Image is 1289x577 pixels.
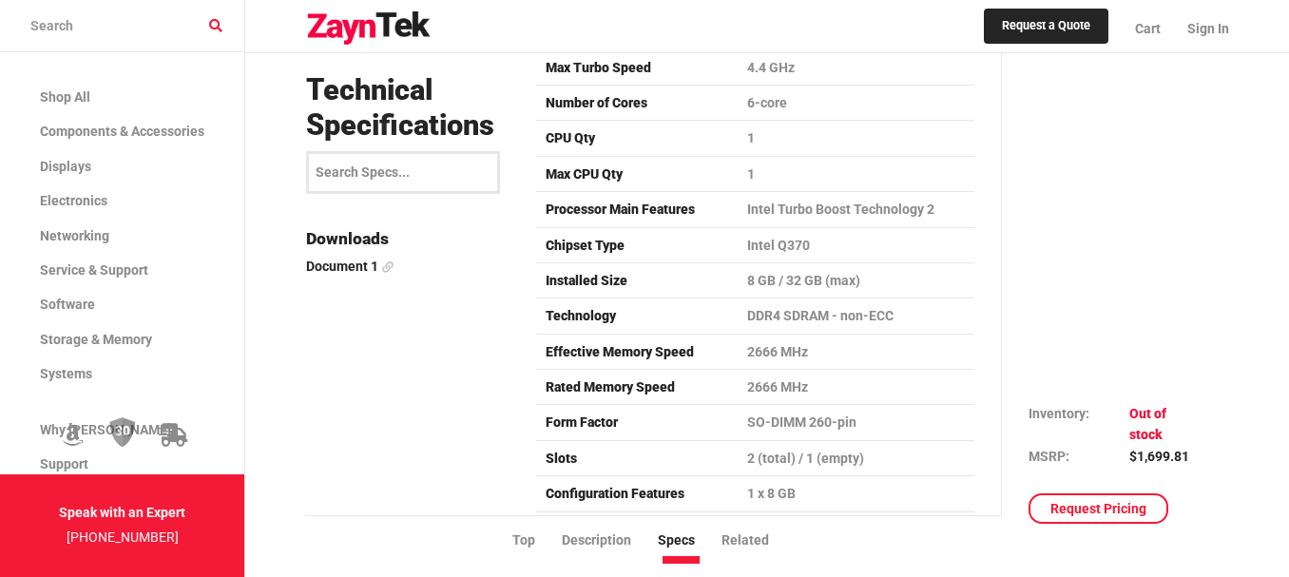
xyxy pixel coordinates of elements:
[737,370,973,405] td: 2666 MHz
[1029,493,1168,524] a: Request Pricing
[737,85,973,120] td: 6-core
[737,262,973,298] td: 8 GB / 32 GB (max)
[737,227,973,262] td: Intel Q370
[536,440,738,475] td: Slots
[1174,5,1229,52] a: Sign In
[40,159,91,174] span: Displays
[536,334,738,369] td: Effective Memory Speed
[658,529,721,550] li: Specs
[512,529,562,550] li: Top
[40,366,92,381] span: Systems
[1129,446,1189,467] td: $1,699.81
[40,332,152,347] span: Storage & Memory
[737,405,973,440] td: SO-DIMM 260-pin
[306,226,513,251] h4: Downloads
[67,529,179,545] a: [PHONE_NUMBER]
[737,476,973,511] td: 1 x 8 GB
[737,334,973,369] td: 2666 MHz
[536,192,738,227] td: Processor Main Features
[40,297,95,312] span: Software
[737,156,973,191] td: 1
[59,505,185,520] strong: Speak with an Expert
[536,476,738,511] td: Configuration Features
[536,298,738,334] td: Technology
[536,511,738,547] td: Capacity
[306,255,513,276] a: Document 1
[737,511,973,547] td: 1 x 256 GB
[40,228,109,243] span: Networking
[721,529,796,550] li: Related
[109,416,136,449] img: 30 Day Return Policy
[40,193,107,208] span: Electronics
[737,298,973,334] td: DDR4 SDRAM - non-ECC
[984,9,1108,45] a: Request a Quote
[306,151,500,194] input: Search Specs...
[1129,406,1166,442] span: Out of stock
[536,370,738,405] td: Rated Memory Speed
[737,192,973,227] td: Intel Turbo Boost Technology 2
[1029,403,1129,446] td: Inventory
[737,49,973,85] td: 4.4 GHz
[40,124,204,139] span: Components & Accessories
[40,89,90,105] span: Shop All
[536,49,738,85] td: Max Turbo Speed
[306,11,432,46] img: logo
[536,262,738,298] td: Installed Size
[536,85,738,120] td: Number of Cores
[536,156,738,191] td: Max CPU Qty
[40,262,148,278] span: Service & Support
[536,405,738,440] td: Form Factor
[536,121,738,156] td: CPU Qty
[536,227,738,262] td: Chipset Type
[737,121,973,156] td: 1
[306,73,513,144] h3: Technical Specifications
[562,529,658,550] li: Description
[1135,21,1161,36] span: Cart
[1029,446,1129,467] td: MSRP
[1122,5,1174,52] a: Cart
[737,440,973,475] td: 2 (total) / 1 (empty)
